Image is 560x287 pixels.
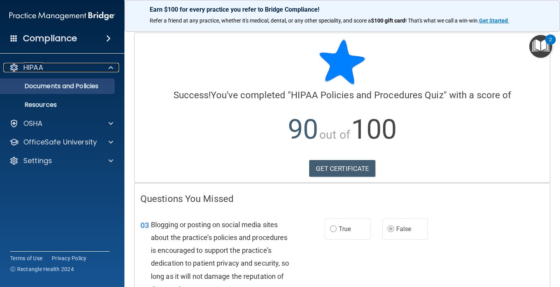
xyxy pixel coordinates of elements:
[339,225,351,233] span: True
[52,254,87,262] a: Privacy Policy
[309,160,376,177] a: GET CERTIFICATE
[319,39,366,85] img: blue-star-rounded.9d042014.png
[10,265,74,273] span: Ⓒ Rectangle Health 2024
[479,17,508,24] strong: Get Started
[9,156,113,165] a: Settings
[405,17,479,24] span: ! That's what we call a win-win.
[23,63,43,72] p: HIPAA
[23,119,43,128] p: OSHA
[9,63,113,72] a: HIPAA
[23,137,97,147] p: OfficeSafe University
[351,113,397,145] span: 100
[5,82,111,90] p: Documents and Policies
[9,119,113,128] a: OSHA
[10,254,42,262] a: Terms of Use
[23,33,77,44] h4: Compliance
[150,17,371,24] span: Refer a friend at any practice, whether it's medical, dental, or any other speciality, and score a
[140,194,544,204] h4: Questions You Missed
[23,156,52,165] p: Settings
[529,35,552,58] button: Open Resource Center, 2 new notifications
[150,6,535,13] p: Earn $100 for every practice you refer to Bridge Compliance!
[396,225,411,233] span: False
[288,113,318,145] span: 90
[9,8,115,24] img: PMB logo
[291,90,443,101] span: HIPAA Policies and Procedures Quiz
[371,17,405,24] strong: $100 gift card
[549,40,552,50] div: 2
[319,128,350,141] span: out of
[5,101,111,109] p: Resources
[140,90,544,100] h4: You've completed " " with a score of
[173,90,211,101] span: Success!
[9,137,113,147] a: OfficeSafe University
[140,221,149,230] span: 03
[479,17,509,24] a: Get Started
[330,226,337,232] input: True
[387,226,394,232] input: False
